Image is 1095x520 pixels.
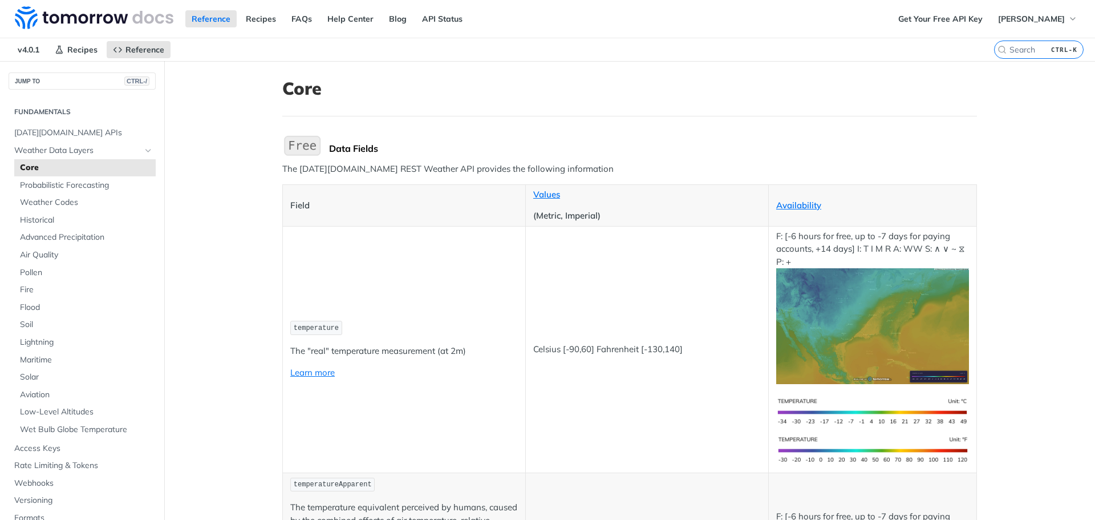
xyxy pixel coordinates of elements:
[14,212,156,229] a: Historical
[9,124,156,142] a: [DATE][DOMAIN_NAME] APIs
[14,299,156,316] a: Flood
[20,249,153,261] span: Air Quality
[776,320,969,331] span: Expand image
[67,45,98,55] span: Recipes
[329,143,977,154] div: Data Fields
[998,14,1065,24] span: [PERSON_NAME]
[20,337,153,348] span: Lightning
[776,200,821,211] a: Availability
[14,421,156,438] a: Wet Bulb Globe Temperature
[285,10,318,27] a: FAQs
[14,478,153,489] span: Webhooks
[20,215,153,226] span: Historical
[14,316,156,333] a: Soil
[533,343,761,356] p: Celsius [-90,60] Fahrenheit [-130,140]
[14,386,156,404] a: Aviation
[20,267,153,279] span: Pollen
[14,352,156,369] a: Maritime
[776,444,969,454] span: Expand image
[15,6,173,29] img: Tomorrow.io Weather API Docs
[20,302,153,313] span: Flood
[20,372,153,383] span: Solar
[125,45,164,55] span: Reference
[892,10,989,27] a: Get Your Free API Key
[20,162,153,174] span: Core
[20,197,153,208] span: Weather Codes
[20,354,153,366] span: Maritime
[9,72,156,90] button: JUMP TOCTRL-/
[14,369,156,386] a: Solar
[992,10,1084,27] button: [PERSON_NAME]
[294,481,372,489] span: temperatureApparent
[9,440,156,457] a: Access Keys
[290,367,335,378] a: Learn more
[416,10,469,27] a: API Status
[321,10,380,27] a: Help Center
[20,319,153,330] span: Soil
[9,107,156,117] h2: Fundamentals
[9,492,156,509] a: Versioning
[776,230,969,384] p: F: [-6 hours for free, up to -7 days for paying accounts, +14 days] I: T I M R A: WW S: ∧ ∨ ~ ⧖ P: +
[14,127,153,139] span: [DATE][DOMAIN_NAME] APIs
[14,334,156,351] a: Lightning
[533,209,761,223] p: (Metric, Imperial)
[294,324,339,332] span: temperature
[282,78,977,99] h1: Core
[997,45,1007,54] svg: Search
[14,247,156,264] a: Air Quality
[14,404,156,421] a: Low-Level Altitudes
[240,10,282,27] a: Recipes
[14,177,156,194] a: Probabilistic Forecasting
[20,180,153,191] span: Probabilistic Forecasting
[20,389,153,401] span: Aviation
[20,424,153,436] span: Wet Bulb Globe Temperature
[9,475,156,492] a: Webhooks
[14,264,156,281] a: Pollen
[20,284,153,296] span: Fire
[20,406,153,418] span: Low-Level Altitudes
[14,159,156,176] a: Core
[14,495,153,506] span: Versioning
[14,229,156,246] a: Advanced Precipitation
[282,163,977,176] p: The [DATE][DOMAIN_NAME] REST Weather API provides the following information
[144,146,153,155] button: Hide subpages for Weather Data Layers
[9,457,156,474] a: Rate Limiting & Tokens
[124,76,149,86] span: CTRL-/
[1048,44,1080,55] kbd: CTRL-K
[48,41,104,58] a: Recipes
[14,460,153,471] span: Rate Limiting & Tokens
[290,345,518,358] p: The "real" temperature measurement (at 2m)
[185,10,237,27] a: Reference
[290,199,518,212] p: Field
[14,194,156,211] a: Weather Codes
[14,145,141,156] span: Weather Data Layers
[107,41,171,58] a: Reference
[776,405,969,416] span: Expand image
[14,443,153,454] span: Access Keys
[383,10,413,27] a: Blog
[9,142,156,159] a: Weather Data LayersHide subpages for Weather Data Layers
[14,281,156,299] a: Fire
[533,189,560,200] a: Values
[20,232,153,243] span: Advanced Precipitation
[11,41,46,58] span: v4.0.1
